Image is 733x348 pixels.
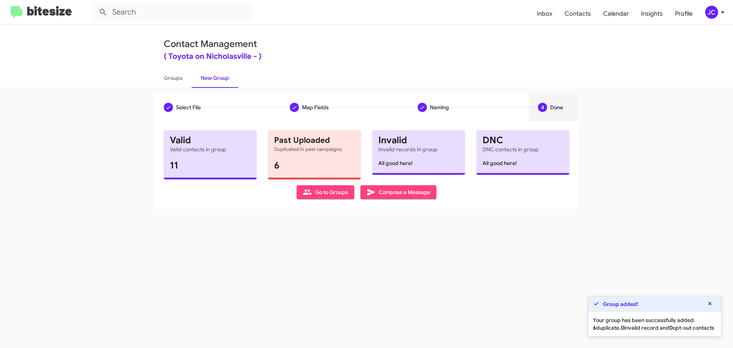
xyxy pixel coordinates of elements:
[669,324,673,331] b: 0
[621,324,624,331] b: 0
[597,3,635,25] a: Calendar
[588,312,721,336] div: Your group has been successfully added. duplicate, invalid record and opt-out contacts
[170,136,250,144] mat-card-title: Valid
[603,300,638,308] strong: Group added!
[635,3,669,25] a: Insights
[593,324,596,331] b: 6
[155,68,192,88] a: Groups
[170,146,250,153] mat-card-subtitle: Valid contacts in group
[669,3,699,25] a: Profile
[483,160,517,167] span: All good here!
[531,3,559,25] a: Inbox
[483,146,563,153] mat-card-subtitle: DNC contacts in group
[378,146,459,153] mat-card-subtitle: Invalid records in group
[92,3,253,21] input: Search
[164,53,569,60] div: ( Toyota on Nicholasville - )
[378,160,413,167] span: All good here!
[164,38,257,50] a: Contact Management
[303,185,348,199] span: Go to Groups
[360,185,436,199] button: Compose a Message
[192,68,238,88] a: New Group
[699,6,725,19] button: JC
[378,136,459,144] mat-card-title: Invalid
[274,136,355,144] mat-card-title: Past Uploaded
[483,136,563,144] mat-card-title: DNC
[366,185,430,199] span: Compose a Message
[274,159,355,172] h1: 6
[559,3,597,25] a: Contacts
[705,6,718,19] div: JC
[170,159,250,172] h1: 11
[297,185,354,199] button: Go to Groups
[274,146,355,153] mat-card-subtitle: Duplicated in past campaigns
